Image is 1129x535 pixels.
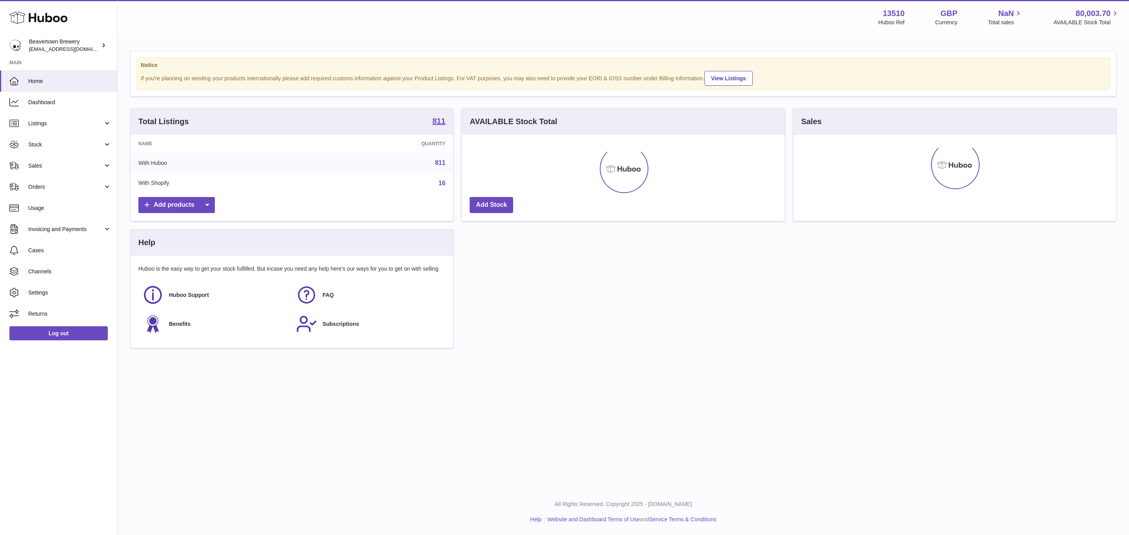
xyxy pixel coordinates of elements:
span: Benefits [169,320,191,328]
span: Channels [28,268,111,275]
a: Add Stock [470,197,513,213]
span: Cases [28,247,111,254]
td: With Shopify [131,173,305,193]
span: Orders [28,183,103,191]
h3: Sales [801,116,822,127]
span: FAQ [323,291,334,299]
strong: Notice [141,61,1106,69]
span: Stock [28,141,103,148]
a: Subscriptions [296,313,442,334]
div: If you're planning on sending your products internationally please add required customs informati... [141,70,1106,86]
span: AVAILABLE Stock Total [1053,19,1120,26]
a: Log out [9,326,108,340]
th: Name [131,135,305,153]
h3: AVAILABLE Stock Total [470,116,557,127]
span: Huboo Support [169,291,209,299]
strong: 13510 [883,8,905,19]
span: 80,003.70 [1076,8,1111,19]
a: Add products [138,197,215,213]
span: Dashboard [28,99,111,106]
h3: Help [138,237,155,248]
a: FAQ [296,284,442,305]
td: With Huboo [131,153,305,173]
div: Huboo Ref [879,19,905,26]
a: View Listings [704,71,753,86]
strong: 811 [432,117,445,125]
th: Quantity [305,135,453,153]
span: Invoicing and Payments [28,226,103,233]
a: 80,003.70 AVAILABLE Stock Total [1053,8,1120,26]
a: 16 [439,180,446,186]
a: 811 [432,117,445,127]
li: and [545,516,716,523]
div: Beavertown Brewery [29,38,100,53]
a: Huboo Support [142,284,288,305]
a: Help [530,516,542,522]
a: Website and Dashboard Terms of Use [547,516,640,522]
span: Total sales [988,19,1023,26]
span: Settings [28,289,111,296]
p: Huboo is the easy way to get your stock fulfilled. But incase you need any help here's our ways f... [138,265,445,273]
span: Home [28,78,111,85]
span: Sales [28,162,103,170]
span: Listings [28,120,103,127]
span: NaN [998,8,1014,19]
span: Subscriptions [323,320,359,328]
img: internalAdmin-13510@internal.huboo.com [9,40,21,51]
a: 811 [435,159,446,166]
span: [EMAIL_ADDRESS][DOMAIN_NAME] [29,46,115,52]
span: Returns [28,310,111,318]
a: Service Terms & Conditions [649,516,717,522]
h3: Total Listings [138,116,189,127]
div: Currency [935,19,958,26]
a: NaN Total sales [988,8,1023,26]
p: All Rights Reserved. Copyright 2025 - [DOMAIN_NAME] [124,501,1123,508]
strong: GBP [940,8,957,19]
span: Usage [28,204,111,212]
a: Benefits [142,313,288,334]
